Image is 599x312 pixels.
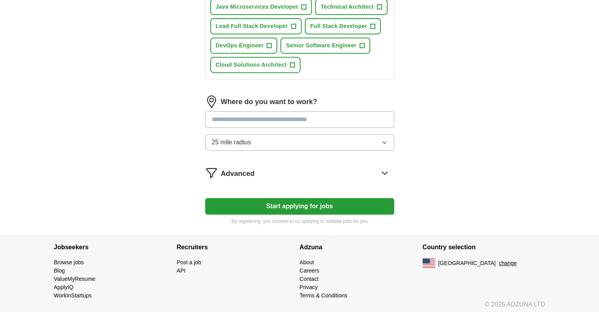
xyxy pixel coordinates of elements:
span: 25 mile radius [212,138,251,147]
button: 25 mile radius [205,134,394,151]
a: ValueMyResume [54,276,96,282]
span: Cloud Solutions Architect [216,61,287,69]
span: Technical Architect [321,3,373,11]
img: filter [205,166,218,179]
button: Cloud Solutions Architect [210,57,300,73]
a: Post a job [177,259,201,265]
span: Lead Full Stack Developer [216,22,288,30]
span: Full Stack Developer [310,22,367,30]
img: US flag [423,258,435,268]
label: Where do you want to work? [221,97,317,107]
a: Browse jobs [54,259,84,265]
span: Senior Software Engineer [286,41,356,50]
a: Terms & Conditions [300,292,347,299]
img: location.png [205,95,218,108]
button: change [499,259,517,267]
button: Start applying for jobs [205,198,394,215]
span: [GEOGRAPHIC_DATA] [438,259,496,267]
span: DevOps Engineer [216,41,264,50]
a: About [300,259,314,265]
a: Privacy [300,284,318,290]
a: API [177,267,186,274]
span: Java Microservices Developer [216,3,299,11]
button: Full Stack Developer [305,18,381,34]
p: By registering, you consent to us applying to suitable jobs for you [205,218,394,225]
a: Blog [54,267,65,274]
button: DevOps Engineer [210,37,278,54]
a: Contact [300,276,319,282]
a: Careers [300,267,319,274]
h4: Country selection [423,236,545,258]
span: Advanced [221,168,255,179]
a: ApplyIQ [54,284,74,290]
button: Senior Software Engineer [280,37,370,54]
button: Lead Full Stack Developer [210,18,302,34]
a: WorkInStartups [54,292,92,299]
